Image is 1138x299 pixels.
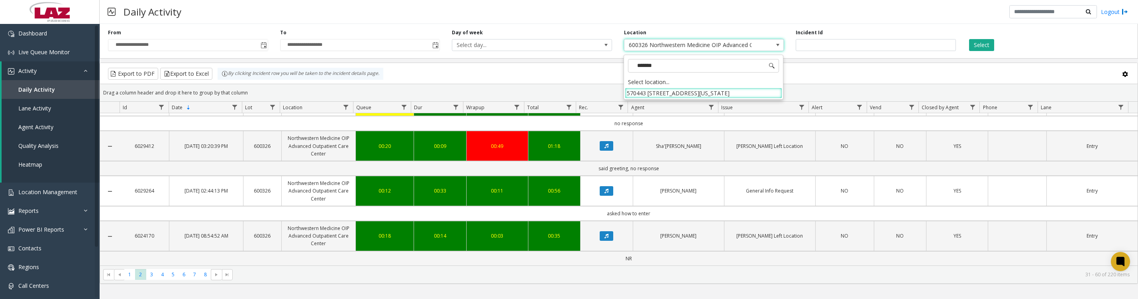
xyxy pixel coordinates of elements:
img: 'icon' [8,283,14,289]
a: [PERSON_NAME] [638,187,719,195]
span: Live Queue Monitor [18,48,70,56]
a: Heatmap [2,155,100,174]
span: Toggle popup [259,39,268,51]
a: 6024170 [125,232,165,240]
div: 00:20 [361,142,409,150]
a: 600326 [248,142,277,150]
span: Go to the previous page [116,271,123,278]
a: 00:03 [471,232,523,240]
span: Go to the next page [213,271,220,278]
a: Entry [1052,232,1133,240]
span: Heatmap [18,161,42,168]
img: 'icon' [8,208,14,214]
span: Issue [721,104,733,111]
div: 00:11 [471,187,523,195]
img: 'icon' [8,264,14,271]
span: Page 2 [135,269,146,280]
a: Entry [1052,187,1133,195]
span: Dashboard [18,30,47,37]
img: 'icon' [8,227,14,233]
span: Phone [983,104,997,111]
a: Agent Activity [2,118,100,136]
td: said greeting, no response [120,161,1138,176]
a: NO [820,187,869,195]
div: Select location... [625,77,782,88]
a: [DATE] 02:44:13 PM [174,187,238,195]
a: NO [879,232,922,240]
label: Location [624,29,646,36]
span: Date [172,104,182,111]
a: Date Filter Menu [229,102,240,112]
img: logout [1122,8,1128,16]
a: Phone Filter Menu [1025,102,1036,112]
span: Go to the first page [106,271,112,278]
button: Select [969,39,994,51]
span: Lot [245,104,252,111]
a: Id Filter Menu [156,102,167,112]
a: 00:12 [361,187,409,195]
a: Issue Filter Menu [796,102,807,112]
a: Collapse Details [100,233,120,240]
span: Dur [414,104,422,111]
li: 570443 [STREET_ADDRESS][US_STATE] [625,88,782,98]
img: 'icon' [8,246,14,252]
span: Agent Activity [18,123,53,131]
label: To [280,29,286,36]
a: Collapse Details [100,143,120,149]
a: Entry [1052,142,1133,150]
span: Id [123,104,127,111]
span: Call Centers [18,282,49,289]
span: Alert [812,104,822,111]
a: Rec. Filter Menu [615,102,626,112]
a: General Info Request [729,187,810,195]
div: 00:18 [361,232,409,240]
span: YES [954,187,961,194]
a: Quality Analysis [2,136,100,155]
span: Rec. [579,104,588,111]
label: From [108,29,121,36]
a: 00:14 [419,232,461,240]
span: Power BI Reports [18,226,64,233]
img: infoIcon.svg [222,71,228,77]
a: Alert Filter Menu [854,102,865,112]
a: Northwestern Medicine OIP Advanced Outpatient Care Center [286,224,351,248]
span: Toggle popup [431,39,440,51]
a: [PERSON_NAME] Left Location [729,232,810,240]
label: Day of week [452,29,483,36]
a: 00:33 [419,187,461,195]
span: Location [283,104,302,111]
div: Data table [100,102,1138,266]
span: Vend [870,104,881,111]
a: Lot Filter Menu [267,102,278,112]
a: YES [931,187,983,195]
a: Location Filter Menu [340,102,351,112]
span: Page 7 [189,269,200,280]
a: Wrapup Filter Menu [512,102,522,112]
span: Go to the first page [103,269,114,280]
a: 6029264 [125,187,165,195]
span: Page 4 [157,269,168,280]
span: Page 3 [146,269,157,280]
span: Go to the last page [222,269,233,280]
a: [PERSON_NAME] [638,232,719,240]
a: Lane Filter Menu [1116,102,1126,112]
span: Wrapup [466,104,485,111]
a: Agent Filter Menu [706,102,716,112]
td: no response [120,116,1138,131]
img: 'icon' [8,68,14,75]
a: 00:35 [533,232,576,240]
span: NO [896,187,904,194]
span: Closed by Agent [922,104,959,111]
a: 600326 [248,232,277,240]
img: pageIcon [108,2,116,22]
a: Closed by Agent Filter Menu [967,102,978,112]
a: YES [931,142,983,150]
a: Vend Filter Menu [906,102,917,112]
a: 00:49 [471,142,523,150]
a: 01:18 [533,142,576,150]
